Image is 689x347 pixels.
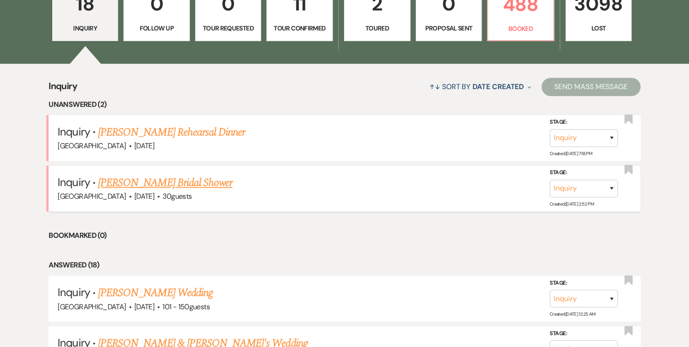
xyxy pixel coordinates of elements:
p: Booked [493,24,548,34]
span: ↑↓ [429,82,440,91]
a: [PERSON_NAME] Bridal Shower [98,175,232,191]
span: Inquiry [58,175,89,189]
p: Tour Requested [201,23,256,33]
p: Tour Confirmed [272,23,327,33]
button: Send Mass Message [541,78,640,96]
p: Follow Up [129,23,184,33]
li: Unanswered (2) [49,99,640,111]
p: Lost [571,23,626,33]
span: 30 guests [162,191,192,201]
p: Inquiry [58,23,113,33]
a: [PERSON_NAME] Wedding [98,285,213,301]
label: Stage: [550,329,618,339]
li: Bookmarked (0) [49,230,640,241]
span: Created: [DATE] 2:52 PM [550,201,594,207]
span: Inquiry [58,285,89,299]
span: Date Created [472,82,524,91]
span: [GEOGRAPHIC_DATA] [58,141,126,151]
label: Stage: [550,168,618,178]
span: Created: [DATE] 7:18 PM [550,151,592,156]
span: Created: [DATE] 12:25 AM [550,311,595,317]
p: Toured [350,23,404,33]
span: [DATE] [134,302,154,312]
button: Sort By Date Created [426,75,535,99]
span: 101 - 150 guests [162,302,209,312]
span: [GEOGRAPHIC_DATA] [58,191,126,201]
span: [GEOGRAPHIC_DATA] [58,302,126,312]
span: Inquiry [58,125,89,139]
p: Proposal Sent [422,23,476,33]
a: [PERSON_NAME] Rehearsal Dinner [98,124,245,141]
label: Stage: [550,278,618,288]
span: [DATE] [134,191,154,201]
label: Stage: [550,117,618,127]
span: Inquiry [49,79,77,99]
li: Answered (18) [49,259,640,271]
span: [DATE] [134,141,154,151]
